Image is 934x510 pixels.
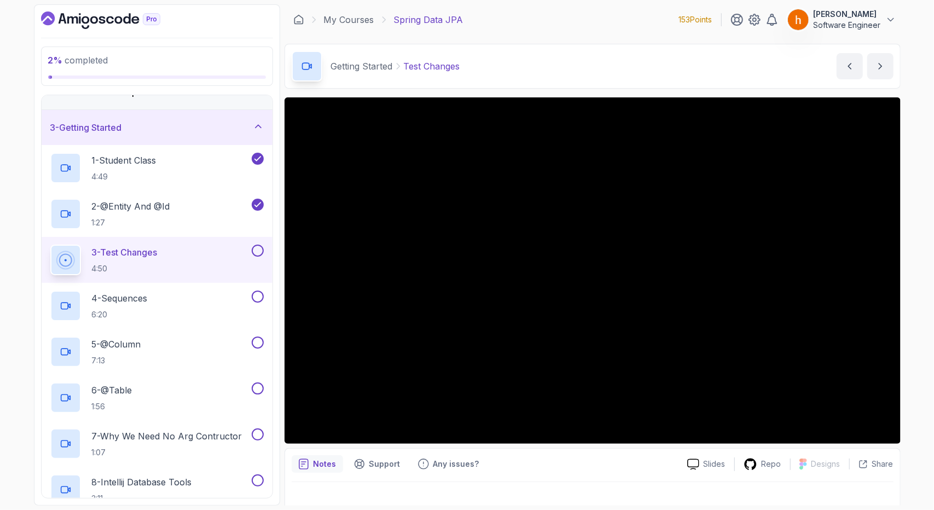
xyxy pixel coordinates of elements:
p: Share [872,459,894,470]
p: 1:07 [92,447,242,458]
a: Dashboard [293,14,304,25]
iframe: 3 - Test Changes [285,97,901,444]
p: 3:11 [92,493,192,504]
p: 1:56 [92,401,132,412]
p: Spring Data JPA [394,13,463,26]
button: 8-Intellij Database Tools3:11 [50,474,264,505]
button: 3-Getting Started [42,110,272,145]
button: notes button [292,455,343,473]
button: Support button [347,455,407,473]
button: user profile image[PERSON_NAME]Software Engineer [787,9,896,31]
p: Notes [314,459,337,470]
p: 4:49 [92,171,156,182]
img: user profile image [788,9,809,30]
a: Slides [678,459,734,470]
p: [PERSON_NAME] [814,9,881,20]
p: 153 Points [679,14,712,25]
p: Designs [811,459,840,470]
p: 5 - @Column [92,338,141,351]
p: 1:27 [92,217,170,228]
button: 5-@Column7:13 [50,337,264,367]
p: 6:20 [92,309,148,320]
p: 4 - Sequences [92,292,148,305]
button: 6-@Table1:56 [50,382,264,413]
p: 7 - Why We Need No Arg Contructor [92,430,242,443]
span: completed [48,55,108,66]
h3: 3 - Getting Started [50,121,122,134]
button: Share [849,459,894,470]
span: 2 % [48,55,63,66]
p: 6 - @Table [92,384,132,397]
a: Dashboard [41,11,185,29]
p: Support [369,459,401,470]
button: previous content [837,53,863,79]
button: 4-Sequences6:20 [50,291,264,321]
p: 4:50 [92,263,158,274]
p: 2 - @Entity And @Id [92,200,170,213]
p: Software Engineer [814,20,881,31]
a: Repo [735,457,790,471]
button: 3-Test Changes4:50 [50,245,264,275]
p: Getting Started [331,60,393,73]
button: Feedback button [411,455,486,473]
p: Any issues? [433,459,479,470]
p: 8 - Intellij Database Tools [92,476,192,489]
button: 1-Student Class4:49 [50,153,264,183]
p: Repo [762,459,781,470]
p: Test Changes [404,60,460,73]
button: 7-Why We Need No Arg Contructor1:07 [50,428,264,459]
p: 7:13 [92,355,141,366]
p: 3 - Test Changes [92,246,158,259]
p: Slides [704,459,726,470]
a: My Courses [324,13,374,26]
button: 2-@Entity And @Id1:27 [50,199,264,229]
p: 1 - Student Class [92,154,156,167]
button: next content [867,53,894,79]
